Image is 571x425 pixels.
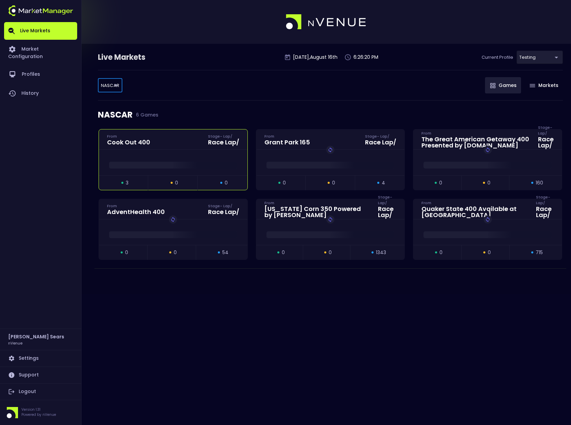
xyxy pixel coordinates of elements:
a: History [4,84,77,103]
a: Live Markets [4,22,77,40]
img: replayImg [328,147,333,153]
button: Markets [524,77,563,93]
button: Games [485,77,521,93]
span: 0 [488,249,491,256]
div: Grant Park 165 [264,139,310,145]
a: Market Configuration [4,40,77,65]
div: Race Lap / [208,209,239,215]
div: AdventHealth 400 [107,209,165,215]
span: 4 [382,179,385,187]
div: testing [98,78,122,92]
p: Powered by nVenue [21,412,56,417]
span: 0 [332,179,335,187]
div: Stage - Lap / [365,134,396,139]
div: From [107,134,150,139]
div: Race Lap / [378,206,396,218]
span: 0 [283,179,286,187]
span: 54 [222,249,228,256]
div: Race Lap / [365,139,396,145]
span: 0 [175,179,178,187]
div: testing [517,51,563,64]
div: From [264,134,310,139]
div: [US_STATE] Corn 350 Powered by [PERSON_NAME] [264,206,370,218]
span: 0 [439,179,442,187]
a: Settings [4,350,77,367]
img: logo [286,14,367,30]
span: 0 [174,249,177,256]
div: The Great American Getaway 400 Presented by [DOMAIN_NAME] [421,136,530,148]
div: Stage - Lap / [208,134,239,139]
div: Version 1.31Powered by nVenue [4,407,77,418]
div: NASCAR [98,101,563,129]
p: 6:26:20 PM [353,54,378,61]
img: replayImg [485,147,490,153]
div: Stage - Lap / [538,130,554,136]
div: Race Lap / [536,206,554,218]
span: 0 [487,179,490,187]
img: gameIcon [490,83,496,88]
a: Profiles [4,65,77,84]
a: Support [4,367,77,383]
img: logo [8,5,73,16]
p: Current Profile [482,54,513,61]
p: Version 1.31 [21,407,56,412]
h2: [PERSON_NAME] Sears [8,333,64,340]
span: 715 [536,249,543,256]
span: 0 [329,249,332,256]
div: Cook Out 400 [107,139,150,145]
div: From [264,200,370,206]
div: From [421,200,528,206]
span: 0 [225,179,228,187]
div: From [107,203,165,209]
div: From [421,130,530,136]
div: Race Lap / [208,139,239,145]
div: Stage - Lap / [536,200,554,206]
span: 160 [536,179,543,187]
div: Quaker State 400 Available at [GEOGRAPHIC_DATA] [421,206,528,218]
img: gameIcon [530,84,535,87]
div: Race Lap / [538,136,554,148]
span: 0 [439,249,443,256]
span: 3 [126,179,128,187]
div: Stage - Lap / [378,200,396,206]
p: [DATE] , August 16 th [293,54,338,61]
a: Logout [4,384,77,400]
img: replayImg [170,217,176,222]
div: Live Markets [98,52,181,63]
div: Stage - Lap / [208,203,239,209]
img: replayImg [328,217,333,222]
img: replayImg [485,217,490,222]
span: 1343 [376,249,386,256]
span: 0 [125,249,128,256]
span: 0 [282,249,285,256]
h3: nVenue [8,340,22,346]
span: 6 Games [133,112,158,118]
